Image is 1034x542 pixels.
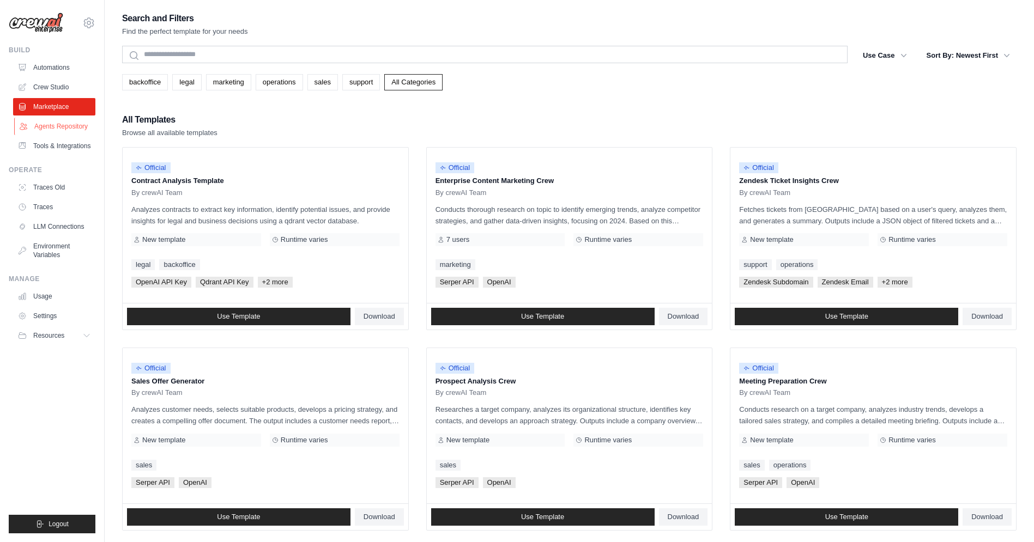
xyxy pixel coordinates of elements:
[131,404,400,427] p: Analyzes customer needs, selects suitable products, develops a pricing strategy, and creates a co...
[142,436,185,444] span: New template
[483,477,516,488] span: OpenAI
[436,188,487,197] span: By crewAI Team
[436,376,704,387] p: Prospect Analysis Crew
[13,98,95,115] a: Marketplace
[33,331,64,340] span: Resources
[971,513,1003,521] span: Download
[436,363,475,374] span: Official
[776,259,818,270] a: operations
[436,277,479,288] span: Serper API
[739,259,771,270] a: support
[431,308,655,325] a: Use Template
[825,312,868,321] span: Use Template
[179,477,211,488] span: OpenAI
[787,477,819,488] span: OpenAI
[122,127,217,138] p: Browse all available templates
[13,179,95,196] a: Traces Old
[217,513,260,521] span: Use Template
[431,508,655,526] a: Use Template
[258,277,293,288] span: +2 more
[739,460,764,471] a: sales
[14,118,96,135] a: Agents Repository
[13,198,95,216] a: Traces
[196,277,253,288] span: Qdrant API Key
[739,363,778,374] span: Official
[256,74,303,90] a: operations
[888,436,936,444] span: Runtime varies
[364,513,395,521] span: Download
[122,74,168,90] a: backoffice
[127,308,350,325] a: Use Template
[659,508,708,526] a: Download
[342,74,380,90] a: support
[750,436,793,444] span: New template
[446,235,470,244] span: 7 users
[436,404,704,427] p: Researches a target company, analyzes its organizational structure, identifies key contacts, and ...
[9,166,95,174] div: Operate
[355,308,404,325] a: Download
[281,436,328,444] span: Runtime varies
[436,175,704,186] p: Enterprise Content Marketing Crew
[659,308,708,325] a: Download
[131,376,400,387] p: Sales Offer Generator
[131,388,183,397] span: By crewAI Team
[131,204,400,227] p: Analyzes contracts to extract key information, identify potential issues, and provide insights fo...
[217,312,260,321] span: Use Template
[436,162,475,173] span: Official
[436,204,704,227] p: Conducts thorough research on topic to identify emerging trends, analyze competitor strategies, a...
[131,175,400,186] p: Contract Analysis Template
[739,477,782,488] span: Serper API
[9,13,63,33] img: Logo
[9,515,95,533] button: Logout
[384,74,443,90] a: All Categories
[856,46,914,65] button: Use Case
[521,513,564,521] span: Use Template
[739,188,790,197] span: By crewAI Team
[122,26,248,37] p: Find the perfect template for your needs
[769,460,811,471] a: operations
[307,74,338,90] a: sales
[13,59,95,76] a: Automations
[446,436,489,444] span: New template
[521,312,564,321] span: Use Template
[668,312,699,321] span: Download
[920,46,1017,65] button: Sort By: Newest First
[9,275,95,283] div: Manage
[131,460,156,471] a: sales
[739,388,790,397] span: By crewAI Team
[739,204,1007,227] p: Fetches tickets from [GEOGRAPHIC_DATA] based on a user's query, analyzes them, and generates a su...
[735,508,958,526] a: Use Template
[436,259,475,270] a: marketing
[131,188,183,197] span: By crewAI Team
[963,508,1012,526] a: Download
[735,308,958,325] a: Use Template
[142,235,185,244] span: New template
[668,513,699,521] span: Download
[739,376,1007,387] p: Meeting Preparation Crew
[584,235,632,244] span: Runtime varies
[127,508,350,526] a: Use Template
[436,460,461,471] a: sales
[436,477,479,488] span: Serper API
[13,78,95,96] a: Crew Studio
[281,235,328,244] span: Runtime varies
[13,137,95,155] a: Tools & Integrations
[13,218,95,235] a: LLM Connections
[364,312,395,321] span: Download
[13,307,95,325] a: Settings
[584,436,632,444] span: Runtime varies
[159,259,199,270] a: backoffice
[131,277,191,288] span: OpenAI API Key
[122,11,248,26] h2: Search and Filters
[206,74,251,90] a: marketing
[9,46,95,54] div: Build
[888,235,936,244] span: Runtime varies
[131,477,174,488] span: Serper API
[878,277,912,288] span: +2 more
[436,388,487,397] span: By crewAI Team
[739,162,778,173] span: Official
[13,327,95,344] button: Resources
[122,112,217,127] h2: All Templates
[739,175,1007,186] p: Zendesk Ticket Insights Crew
[825,513,868,521] span: Use Template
